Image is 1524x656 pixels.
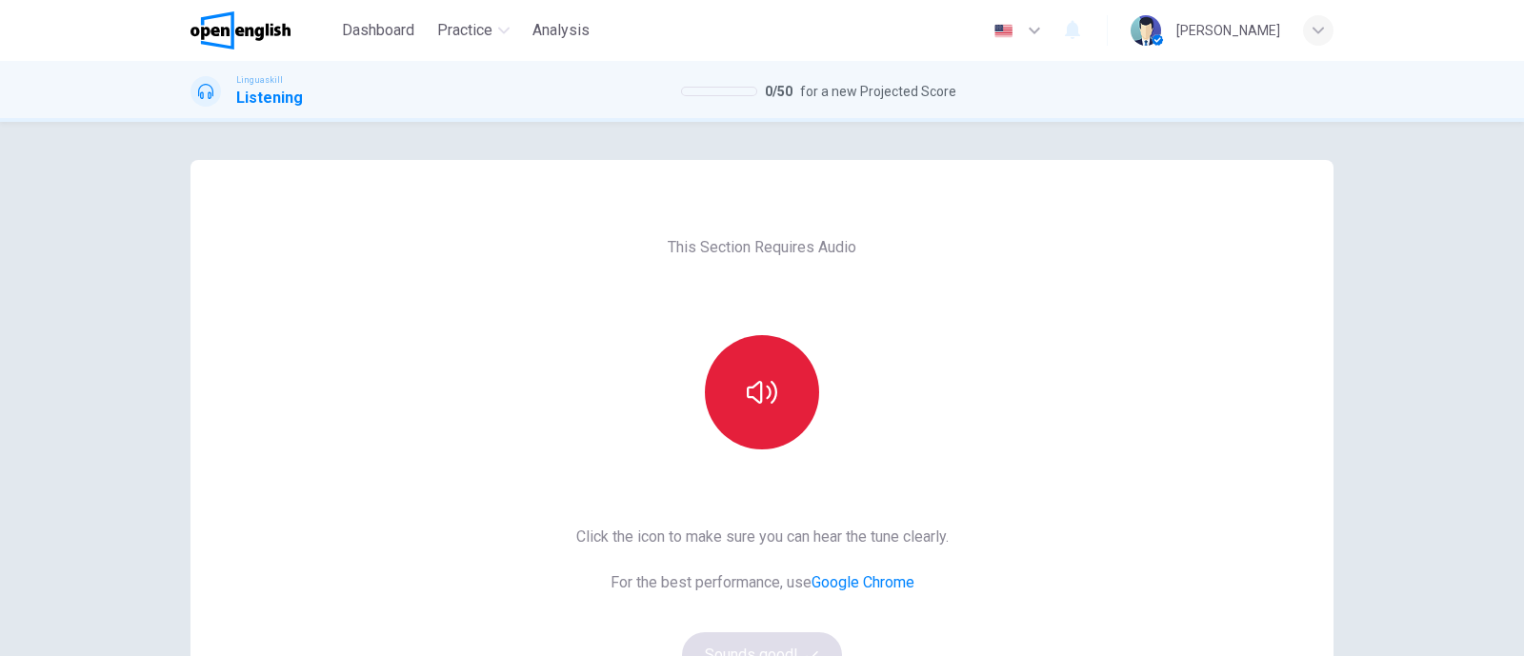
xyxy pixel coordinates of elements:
a: OpenEnglish logo [190,11,334,50]
button: Analysis [525,13,597,48]
span: This Section Requires Audio [668,236,856,259]
div: [PERSON_NAME] [1176,19,1280,42]
span: for a new Projected Score [800,80,956,103]
span: 0 / 50 [765,80,792,103]
img: OpenEnglish logo [190,11,291,50]
span: For the best performance, use [576,571,949,594]
span: Practice [437,19,492,42]
span: Analysis [532,19,590,42]
img: Profile picture [1131,15,1161,46]
img: en [992,24,1015,38]
button: Dashboard [334,13,422,48]
button: Practice [430,13,517,48]
span: Click the icon to make sure you can hear the tune clearly. [576,526,949,548]
a: Google Chrome [812,573,914,591]
span: Linguaskill [236,73,283,87]
h1: Listening [236,87,303,109]
span: Dashboard [342,19,414,42]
